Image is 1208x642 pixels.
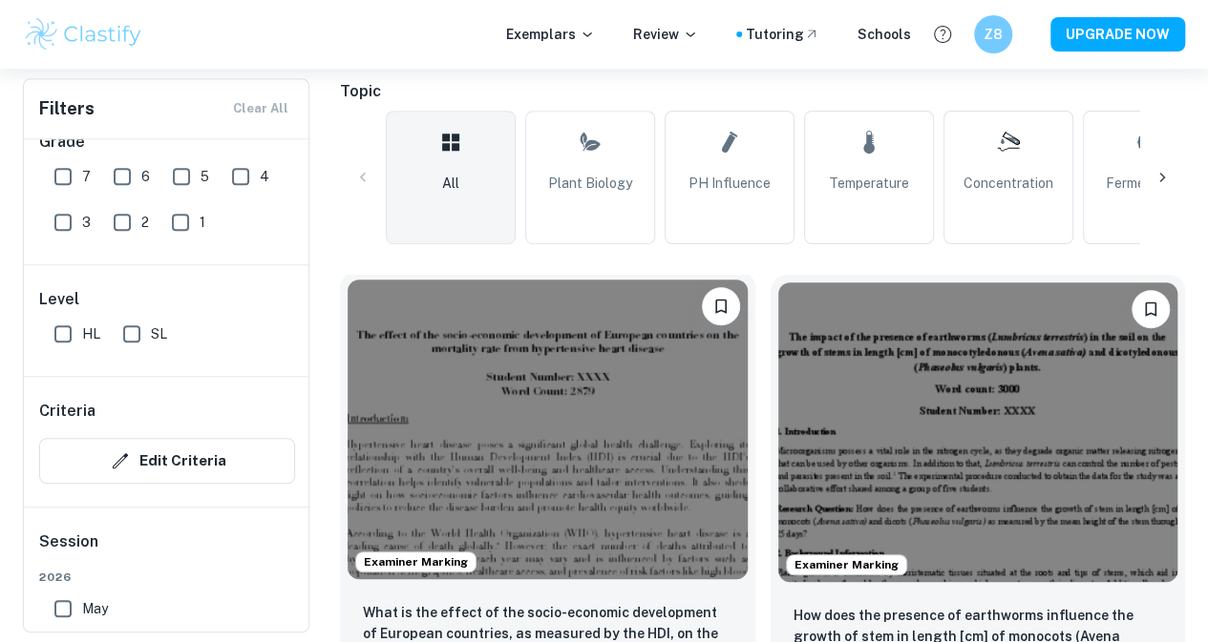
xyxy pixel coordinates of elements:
h6: Z8 [983,24,1005,45]
p: Exemplars [506,24,595,45]
a: Tutoring [746,24,819,45]
button: Help and Feedback [926,18,959,51]
span: All [442,173,459,194]
img: Biology IA example thumbnail: How does the presence of earthworms infl [778,282,1178,582]
h6: Grade [39,131,295,154]
span: 6 [141,166,150,187]
img: Biology IA example thumbnail: What is the effect of the socio-economic [348,280,748,579]
span: HL [82,323,100,344]
button: Bookmark [1132,290,1170,328]
span: 2026 [39,569,295,586]
span: 7 [82,166,91,187]
span: Concentration [964,173,1053,194]
span: Temperature [829,173,909,194]
button: Edit Criteria [39,438,295,484]
a: Schools [858,24,911,45]
h6: Level [39,288,295,311]
span: 4 [260,166,269,187]
span: Plant Biology [548,173,632,194]
img: Clastify logo [23,15,144,53]
button: UPGRADE NOW [1050,17,1185,52]
h6: Filters [39,95,95,122]
span: May [82,598,108,619]
button: Bookmark [702,287,740,325]
span: Examiner Marking [356,553,476,570]
span: pH Influence [689,173,771,194]
p: Review [633,24,698,45]
h6: Topic [340,80,1185,103]
span: 3 [82,212,91,233]
span: Fermentation [1106,173,1190,194]
h6: Criteria [39,400,95,423]
span: 2 [141,212,149,233]
button: Z8 [974,15,1012,53]
span: SL [151,323,167,344]
span: Examiner Marking [787,556,906,573]
h6: Session [39,530,295,569]
span: 5 [201,166,209,187]
span: 1 [200,212,205,233]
